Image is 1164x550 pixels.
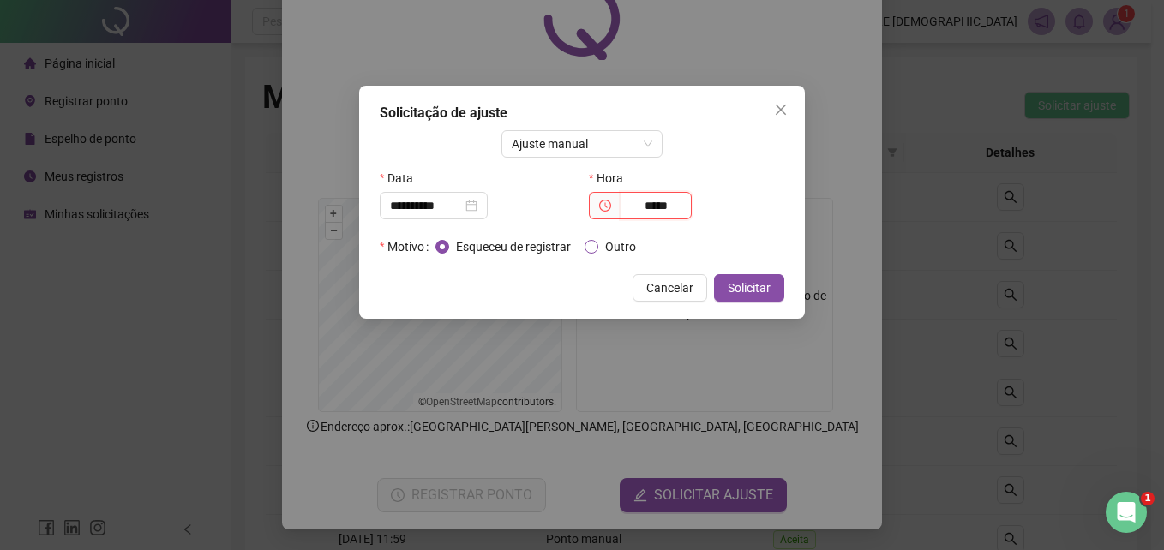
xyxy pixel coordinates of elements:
button: Close [767,96,795,123]
iframe: Intercom live chat [1106,492,1147,533]
span: close [774,103,788,117]
label: Motivo [380,233,435,260]
div: Solicitação de ajuste [380,103,784,123]
span: Outro [598,237,643,256]
span: Cancelar [646,278,693,297]
button: Solicitar [714,274,784,302]
label: Hora [589,164,634,192]
span: Solicitar [728,278,771,297]
span: 1 [1141,492,1155,505]
span: clock-circle [599,200,611,212]
button: Cancelar [633,274,707,302]
span: Esqueceu de registrar [449,237,578,256]
span: Ajuste manual [512,131,653,157]
label: Data [380,164,424,192]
